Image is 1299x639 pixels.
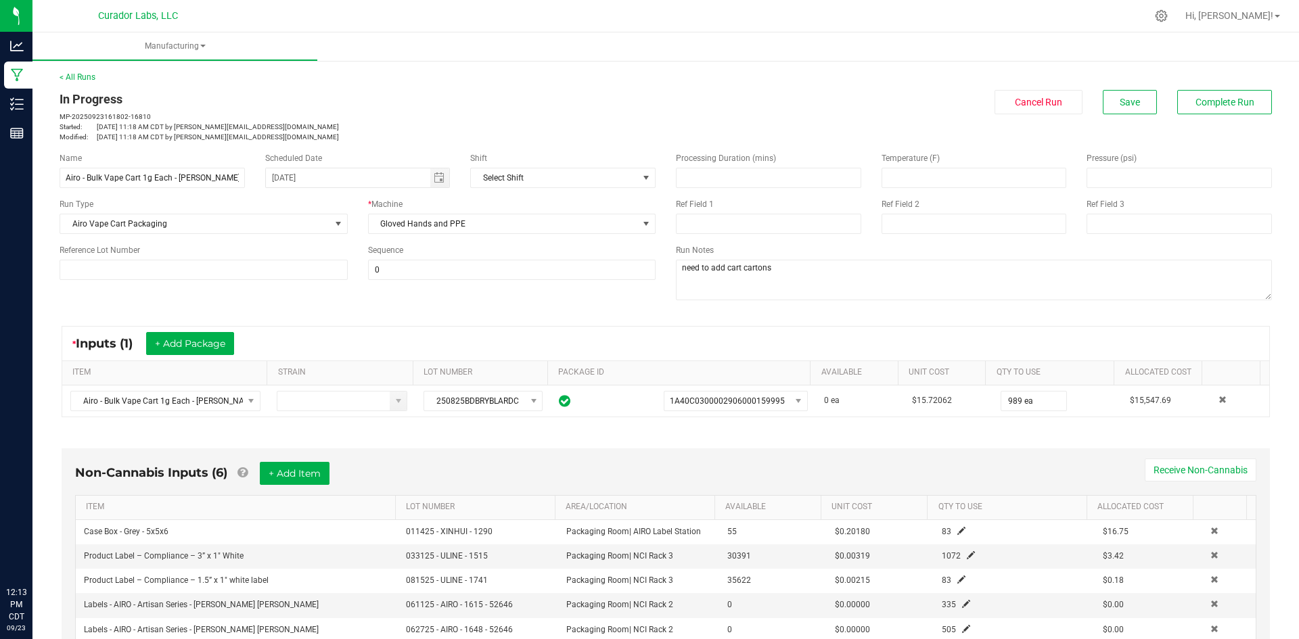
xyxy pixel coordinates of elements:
button: Save [1103,90,1157,114]
span: Ref Field 1 [676,199,714,209]
span: $0.00 [1103,600,1124,609]
span: Non-Cannabis Inputs (6) [75,465,227,480]
span: | NCI Rack 2 [629,600,673,609]
inline-svg: Inventory [10,97,24,111]
a: QTY TO USESortable [997,367,1109,378]
span: 335 [942,600,956,609]
button: + Add Item [260,462,329,485]
span: Airo Vape Cart Packaging [60,214,330,233]
a: LOT NUMBERSortable [424,367,542,378]
span: | AIRO Label Station [629,527,701,536]
span: 062725 - AIRO - 1648 - 52646 [406,625,513,634]
div: In Progress [60,90,656,108]
a: Sortable [1212,367,1255,378]
p: MP-20250923161802-16810 [60,112,656,122]
span: $0.00000 [835,600,870,609]
span: Pressure (psi) [1087,153,1137,163]
span: Save [1120,97,1140,108]
span: NO DATA FOUND [70,391,260,411]
a: ITEMSortable [86,502,390,513]
a: Allocated CostSortable [1097,502,1188,513]
span: NO DATA FOUND [470,168,656,188]
span: 250825BDBRYBLARDC [424,392,525,410]
span: $16.75 [1103,527,1129,536]
span: 505 [942,625,956,634]
span: Processing Duration (mins) [676,153,776,163]
span: Machine [371,199,403,209]
span: Scheduled Date [265,153,322,163]
span: Temperature (F) [882,153,940,163]
a: AVAILABLESortable [821,367,893,378]
inline-svg: Analytics [10,39,24,53]
span: 30391 [727,551,751,561]
a: Manufacturing [32,32,317,61]
span: In Sync [559,393,570,409]
span: 0 [727,600,732,609]
span: Run Type [60,198,93,210]
span: Hi, [PERSON_NAME]! [1185,10,1273,21]
a: AREA/LOCATIONSortable [566,502,709,513]
button: Complete Run [1177,90,1272,114]
span: Toggle calendar [430,168,450,187]
inline-svg: Manufacturing [10,68,24,82]
span: Curador Labs, LLC [98,10,178,22]
span: $0.00215 [835,575,870,585]
span: Packaging Room [566,575,673,585]
button: Cancel Run [995,90,1082,114]
span: 83 [942,575,951,585]
span: Product Label – Compliance – 1.5” x 1" white label [84,575,269,585]
span: Manufacturing [32,41,317,52]
span: | NCI Rack 2 [629,625,673,634]
a: Add Non-Cannabis items that were also consumed in the run (e.g. gloves and packaging); Also add N... [237,465,248,480]
span: 55 [727,527,737,536]
span: Ref Field 2 [882,199,919,209]
span: Ref Field 3 [1087,199,1124,209]
span: NO DATA FOUND [664,391,808,411]
span: Inputs (1) [76,336,146,351]
span: 011425 - XINHUI - 1290 [406,527,493,536]
inline-svg: Reports [10,126,24,140]
button: Receive Non-Cannabis [1145,458,1256,481]
span: 033125 - ULINE - 1515 [406,551,488,561]
a: QTY TO USESortable [938,502,1082,513]
span: $0.20180 [835,527,870,536]
span: Gloved Hands and PPE [369,214,639,233]
span: ea [831,396,840,405]
span: 1A40C0300002906000159995 [670,396,785,406]
iframe: Resource center [14,531,54,571]
span: Run Notes [676,245,714,255]
span: $0.00000 [835,625,870,634]
span: 83 [942,527,951,536]
span: Labels - AIRO - Artisan Series - [PERSON_NAME] [PERSON_NAME] [84,625,319,634]
span: Reference Lot Number [60,245,140,255]
input: Date [266,168,430,187]
span: Packaging Room [566,527,701,536]
span: 1072 [942,551,961,561]
p: 09/23 [6,623,26,633]
span: 0 [824,396,829,405]
a: ITEMSortable [72,367,262,378]
a: Sortable [1204,502,1241,513]
span: 0 [727,625,732,634]
a: Allocated CostSortable [1125,367,1197,378]
div: Manage settings [1153,9,1170,22]
button: + Add Package [146,332,234,355]
span: 35622 [727,575,751,585]
span: Name [60,153,82,163]
span: Started: [60,122,97,132]
span: $0.00319 [835,551,870,561]
span: Labels - AIRO - Artisan Series - [PERSON_NAME] [PERSON_NAME] [84,600,319,609]
span: Cancel Run [1015,97,1062,108]
span: Packaging Room [566,625,673,634]
a: PACKAGE IDSortable [558,367,805,378]
a: LOT NUMBERSortable [406,502,549,513]
a: < All Runs [60,72,95,82]
p: [DATE] 11:18 AM CDT by [PERSON_NAME][EMAIL_ADDRESS][DOMAIN_NAME] [60,132,656,142]
a: AVAILABLESortable [725,502,816,513]
span: $0.18 [1103,575,1124,585]
span: | NCI Rack 3 [629,551,673,561]
span: Modified: [60,132,97,142]
span: Select Shift [471,168,638,187]
span: Sequence [368,245,403,255]
a: STRAINSortable [278,367,408,378]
